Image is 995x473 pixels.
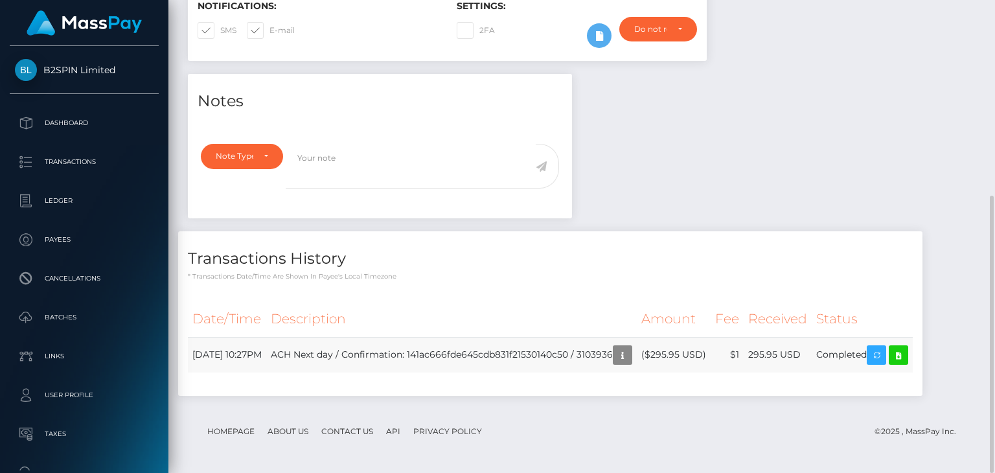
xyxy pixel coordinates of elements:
th: Date/Time [188,301,266,337]
a: Privacy Policy [408,421,487,441]
a: Cancellations [10,262,159,295]
h6: Settings: [457,1,696,12]
p: Dashboard [15,113,154,133]
h6: Notifications: [198,1,437,12]
p: User Profile [15,386,154,405]
button: Note Type [201,144,283,168]
th: Status [812,301,913,337]
a: Contact Us [316,421,378,441]
div: Note Type [216,151,253,161]
td: ($295.95 USD) [637,337,711,373]
label: E-mail [247,22,295,39]
label: 2FA [457,22,495,39]
a: About Us [262,421,314,441]
a: API [381,421,406,441]
p: Batches [15,308,154,327]
a: Ledger [10,185,159,217]
p: Transactions [15,152,154,172]
a: Batches [10,301,159,334]
td: ACH Next day / Confirmation: 141ac666fde645cdb831f21530140c50 / 3103936 [266,337,637,373]
td: Completed [812,337,913,373]
button: Do not require [619,17,697,41]
p: * Transactions date/time are shown in payee's local timezone [188,271,913,281]
td: $1 [711,337,744,373]
img: MassPay Logo [27,10,142,36]
h4: Transactions History [188,248,913,270]
th: Fee [711,301,744,337]
a: Taxes [10,418,159,450]
span: B2SPIN Limited [10,64,159,76]
label: SMS [198,22,236,39]
a: Dashboard [10,107,159,139]
a: Payees [10,224,159,256]
td: [DATE] 10:27PM [188,337,266,373]
p: Links [15,347,154,366]
th: Received [744,301,812,337]
img: B2SPIN Limited [15,59,37,81]
h4: Notes [198,90,562,113]
div: Do not require [634,24,667,34]
p: Cancellations [15,269,154,288]
p: Ledger [15,191,154,211]
th: Amount [637,301,711,337]
td: 295.95 USD [744,337,812,373]
p: Taxes [15,424,154,444]
a: Transactions [10,146,159,178]
a: Homepage [202,421,260,441]
p: Payees [15,230,154,249]
th: Description [266,301,637,337]
a: User Profile [10,379,159,411]
a: Links [10,340,159,373]
div: © 2025 , MassPay Inc. [875,424,966,439]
